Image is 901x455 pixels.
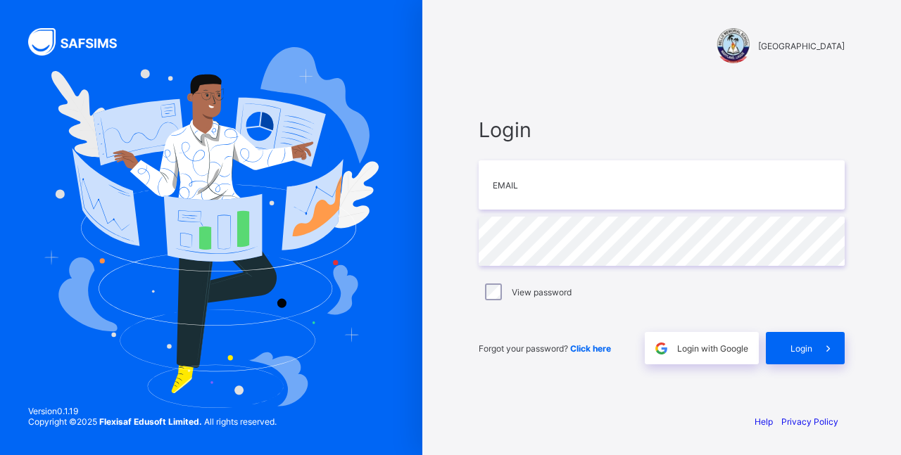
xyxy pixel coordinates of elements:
[512,287,572,297] label: View password
[790,343,812,354] span: Login
[28,416,277,427] span: Copyright © 2025 All rights reserved.
[570,343,611,354] a: Click here
[99,416,202,427] strong: Flexisaf Edusoft Limited.
[44,47,379,407] img: Hero Image
[755,416,773,427] a: Help
[28,28,134,56] img: SAFSIMS Logo
[677,343,748,354] span: Login with Google
[781,416,838,427] a: Privacy Policy
[28,406,277,416] span: Version 0.1.19
[653,340,669,357] img: google.396cfc9801f0270233282035f929180a.svg
[758,41,845,51] span: [GEOGRAPHIC_DATA]
[479,117,845,142] span: Login
[479,343,611,354] span: Forgot your password?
